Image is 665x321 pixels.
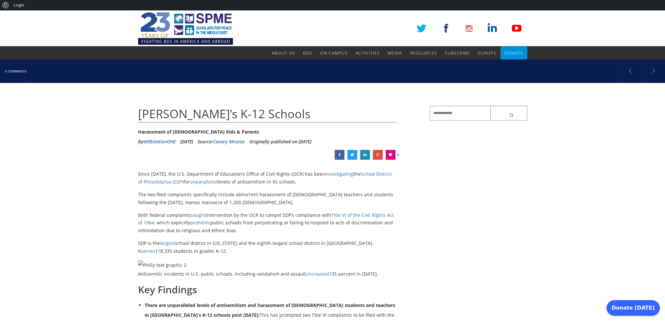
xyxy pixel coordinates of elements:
a: Europe [478,46,497,59]
span: BDS [303,50,312,56]
a: Donate [504,46,523,59]
span: 0 [397,150,399,160]
p: SDP is the school district in [US_STATE] and the eighth-largest school district in [GEOGRAPHIC_DA... [138,239,397,255]
a: Subscribe [445,46,470,59]
a: About Us [272,46,295,59]
a: largest [160,240,175,246]
a: serves [141,248,155,254]
a: Philly’s K-12 Schools [360,150,370,160]
a: BDS [303,46,312,59]
h2: Key Findings [138,283,397,297]
span: Subscribe [445,50,470,56]
a: Philly’s K-12 Schools [335,150,344,160]
a: unparalleled [190,179,218,185]
a: Activities [356,46,380,59]
a: prohibits [190,219,210,226]
p: Since [DATE], the U.S. Department of Education’s Office of Civil Rights (OCR) has been the for le... [138,170,397,186]
span: Activities [356,50,380,56]
a: Philly’s K-12 Schools [347,150,357,160]
a: Philly’s K-12 Schools [373,150,383,160]
span: [PERSON_NAME]’s K-12 Schools [138,106,310,122]
a: Canary Mission [213,138,245,145]
span: Media [388,50,402,56]
strong: There are unparalleled levels of antisemitism and harassment of [DEMOGRAPHIC_DATA] students and t... [145,302,395,318]
p: The two filed complaints specifically include abhorrent harassment of [DEMOGRAPHIC_DATA] teachers... [138,191,397,206]
div: Source: [198,137,245,147]
p: Both federal complaints intervention by the OCR to compel SDP’s compliance with , which explicitl... [138,211,397,234]
a: increased [307,271,329,277]
li: By [138,137,176,147]
img: Philly text graphic 2 [138,260,186,270]
a: Media [388,46,402,59]
a: Resources [410,46,437,59]
a: sought [191,212,206,218]
span: Europe [478,50,497,56]
li: Originally published on [DATE] [249,137,311,147]
span: On Campus [320,50,348,56]
span: About Us [272,50,295,56]
img: SPME [138,10,233,46]
p: Antisemitic incidents in U.S. public schools, including vandalism and assault, 135 percent in [DA... [138,270,397,278]
div: Harassment of [DEMOGRAPHIC_DATA] Kids & Parents [138,127,397,137]
li: [DATE] [180,137,193,147]
a: WEBstationONE [143,138,176,145]
span: Donate [504,50,523,56]
span: Resources [410,50,437,56]
a: On Campus [320,46,348,59]
a: investigating [325,171,353,177]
